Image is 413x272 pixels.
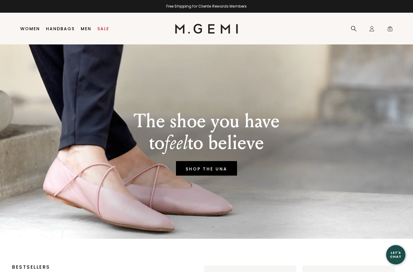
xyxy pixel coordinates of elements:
p: to to believe [134,132,280,154]
p: The shoe you have [134,110,280,132]
span: 0 [387,27,393,33]
img: M.Gemi [175,24,238,34]
a: Women [20,26,40,31]
a: Handbags [46,26,75,31]
a: SHOP THE UNA [176,161,237,176]
p: BESTSELLERS [12,265,186,269]
a: Men [81,26,91,31]
a: Sale [97,26,109,31]
div: Let's Chat [386,251,405,258]
em: feel [164,131,188,154]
